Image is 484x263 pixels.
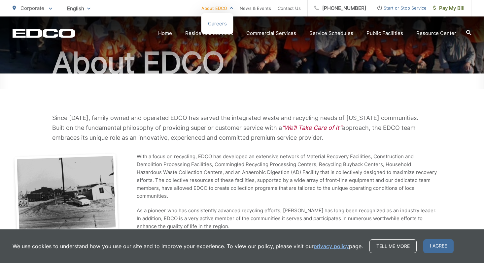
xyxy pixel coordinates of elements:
[185,29,233,37] a: Residential Services
[13,29,75,38] a: EDCD logo. Return to the homepage.
[366,29,403,37] a: Public Facilities
[137,207,437,230] p: As a pioneer who has consistently advanced recycling efforts, [PERSON_NAME] has long been recogni...
[309,29,353,37] a: Service Schedules
[137,153,437,200] p: With a focus on recycling, EDCO has developed an extensive network of Material Recovery Facilitie...
[240,4,271,12] a: News & Events
[13,153,120,236] img: EDCO facility
[208,20,227,28] a: Careers
[13,46,471,79] h1: About EDCO
[423,239,454,253] span: I agree
[282,124,342,131] em: “We’ll Take Care of It”
[201,4,233,12] a: About EDCO
[52,113,432,143] p: Since [DATE], family owned and operated EDCO has served the integrated waste and recycling needs ...
[433,4,465,12] span: Pay My Bill
[314,242,349,250] a: privacy policy
[13,242,363,250] p: We use cookies to understand how you use our site and to improve your experience. To view our pol...
[246,29,296,37] a: Commercial Services
[416,29,456,37] a: Resource Center
[369,239,417,253] a: Tell me more
[278,4,301,12] a: Contact Us
[158,29,172,37] a: Home
[62,3,95,14] span: English
[20,5,44,11] span: Corporate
